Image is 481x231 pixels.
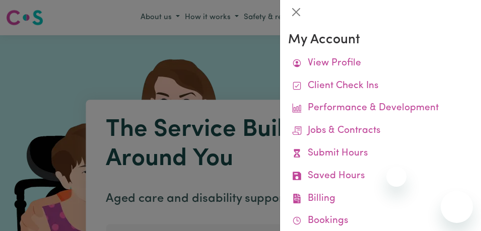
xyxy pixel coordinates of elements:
a: View Profile [288,52,473,75]
a: Saved Hours [288,165,473,188]
button: Close [288,4,304,20]
a: Submit Hours [288,142,473,165]
iframe: Close message [386,167,406,187]
iframe: Button to launch messaging window [441,191,473,223]
h3: My Account [288,32,473,48]
a: Performance & Development [288,97,473,120]
a: Billing [288,188,473,210]
a: Jobs & Contracts [288,120,473,142]
a: Client Check Ins [288,75,473,98]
